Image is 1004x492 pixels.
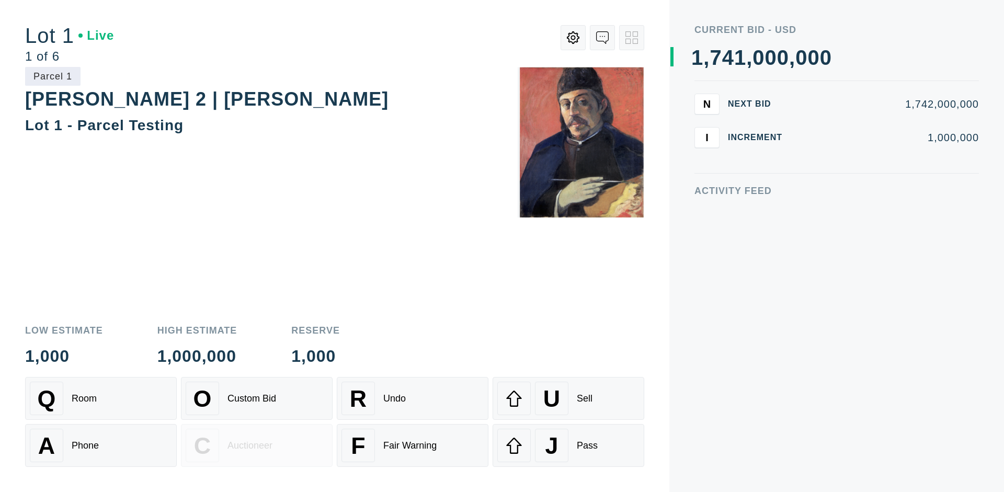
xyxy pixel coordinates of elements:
[337,424,488,467] button: FFair Warning
[227,393,276,404] div: Custom Bid
[577,393,592,404] div: Sell
[752,47,765,68] div: 0
[157,326,237,335] div: High Estimate
[25,326,103,335] div: Low Estimate
[807,47,819,68] div: 0
[72,440,99,451] div: Phone
[72,393,97,404] div: Room
[181,377,333,420] button: OCustom Bid
[25,25,114,46] div: Lot 1
[543,385,560,412] span: U
[703,98,711,110] span: N
[383,393,406,404] div: Undo
[722,47,734,68] div: 4
[545,432,558,459] span: J
[25,348,103,364] div: 1,000
[157,348,237,364] div: 1,000,000
[38,385,56,412] span: Q
[493,424,644,467] button: JPass
[25,50,114,63] div: 1 of 6
[820,47,832,68] div: 0
[789,47,795,256] div: ,
[193,385,212,412] span: O
[577,440,598,451] div: Pass
[78,29,114,42] div: Live
[291,326,340,335] div: Reserve
[694,25,979,35] div: Current Bid - USD
[181,424,333,467] button: CAuctioneer
[25,377,177,420] button: QRoom
[694,94,720,115] button: N
[383,440,437,451] div: Fair Warning
[799,99,979,109] div: 1,742,000,000
[746,47,752,256] div: ,
[350,385,367,412] span: R
[25,117,184,133] div: Lot 1 - Parcel Testing
[351,432,365,459] span: F
[765,47,777,68] div: 0
[227,440,272,451] div: Auctioneer
[25,88,389,110] div: [PERSON_NAME] 2 | [PERSON_NAME]
[337,377,488,420] button: RUndo
[703,47,710,256] div: ,
[493,377,644,420] button: USell
[194,432,211,459] span: C
[291,348,340,364] div: 1,000
[705,131,709,143] span: I
[728,133,791,142] div: Increment
[710,47,722,68] div: 7
[25,67,81,86] div: Parcel 1
[694,186,979,196] div: Activity Feed
[728,100,791,108] div: Next Bid
[734,47,746,68] div: 1
[777,47,789,68] div: 0
[38,432,55,459] span: A
[694,127,720,148] button: I
[691,47,703,68] div: 1
[799,132,979,143] div: 1,000,000
[795,47,807,68] div: 0
[25,424,177,467] button: APhone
